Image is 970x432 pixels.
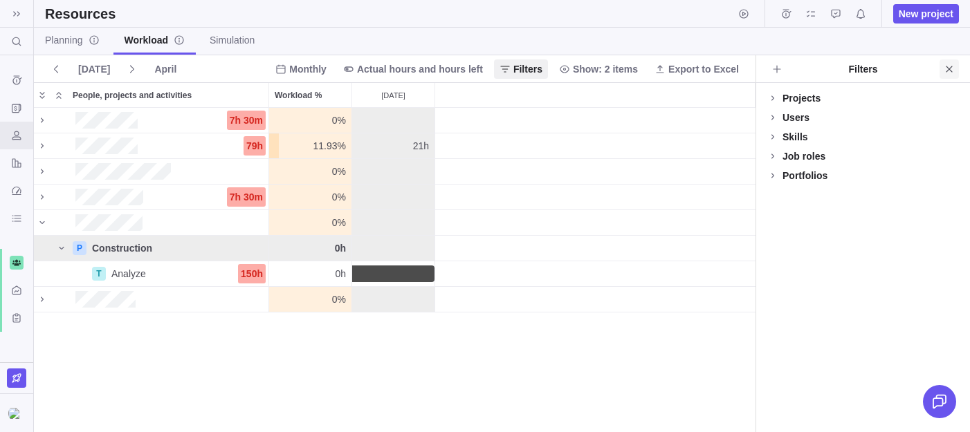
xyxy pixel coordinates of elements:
span: Actual hours and hours left [338,59,488,79]
span: Collapse [51,86,67,105]
h2: Resources [45,4,116,24]
div: Construction [86,241,158,255]
div: Skills [783,130,808,144]
span: Filters [513,62,542,76]
span: Add filters [767,59,787,79]
span: Notifications [851,4,870,24]
a: Approval requests [826,10,845,21]
span: 0h [335,241,346,255]
div: Workload % [269,133,352,159]
span: Start timer [734,4,753,24]
div: Workload % [269,185,352,210]
div: Workload % [269,108,352,133]
a: Notifications [851,10,870,21]
div: Apr 2025 [352,159,435,185]
span: Analyze [111,267,146,281]
div: People, projects and activities [34,210,269,236]
div: Analyze [106,267,152,281]
span: Planning [45,33,100,47]
div: Apr 2025 [352,133,435,159]
span: Export to Excel [649,59,744,79]
div: People, projects and activities [34,159,269,185]
span: 0% [332,165,346,178]
div: Helen Smith [8,405,25,422]
div: Job roles [783,149,825,163]
div: 150h [238,264,266,283]
span: Close [940,59,959,79]
span: 11.93% [313,139,346,153]
span: [DATE] [73,59,116,79]
svg: info-description [174,35,185,46]
div: Workload % [269,287,352,312]
div: Apr 2025 [352,108,435,133]
span: Workload % [275,88,322,102]
div: P [73,241,86,255]
div: Filters [787,62,940,76]
a: My assignments [801,10,821,21]
span: Filters [494,59,548,79]
div: People, projects and activities [34,185,269,210]
span: People, projects and activities [73,88,192,102]
svg: info-description [89,35,100,46]
span: My assignments [801,4,821,24]
span: Workload [125,33,185,47]
a: Upgrade now (Trial ends in 52 days) [7,368,26,388]
div: T [92,267,106,281]
span: April [154,62,176,76]
a: TAnalyze [89,267,238,281]
span: Simulation [210,33,255,47]
div: 7h 30m [227,187,266,207]
div: People, projects and activities [34,108,269,133]
span: Export to Excel [668,62,739,76]
a: Time logs [776,10,796,21]
div: 79h [244,136,266,156]
span: April [149,59,182,79]
div: grid [34,108,756,431]
img: Show [8,408,25,419]
div: People, projects and activities [67,83,268,107]
a: Workloadinfo-description [113,28,196,55]
span: Show: 2 items [573,62,638,76]
span: 0% [332,292,346,306]
div: Apr 2025 [352,83,434,107]
div: Workload % [269,210,352,236]
div: Workload % [269,83,351,107]
span: Monthly [289,62,327,76]
span: Approval requests [826,4,845,24]
span: Show: 2 items [553,59,643,79]
div: Workload % [269,261,352,287]
div: 7h 30m [227,111,266,130]
span: 21h [413,139,429,153]
a: Planninginfo-description [34,28,111,55]
span: 0% [332,190,346,204]
div: People, projects and activities [34,236,269,261]
div: Apr 2025 [352,185,435,210]
div: Projects [783,91,821,105]
div: People, projects and activities [34,287,269,312]
span: Time logs [776,4,796,24]
div: People, projects and activities [34,133,269,159]
div: People, projects and activities [34,261,269,287]
span: [DATE] [78,62,110,76]
span: New project [899,7,953,21]
span: Expand [34,86,51,105]
div: Portfolios [783,169,827,182]
span: Actual hours and hours left [357,62,483,76]
span: Monthly [270,59,332,79]
span: Construction [92,241,152,255]
span: New project [893,4,959,24]
span: 0% [332,113,346,127]
div: Workload % [269,159,352,185]
a: Simulation [199,28,266,55]
div: Users [783,111,809,124]
div: Apr 2025 [352,236,435,261]
a: PConstruction [70,241,268,255]
div: Workload % [269,236,352,261]
div: Apr 2025 [352,261,435,287]
div: Apr 2025 [352,287,435,312]
span: 0% [332,216,346,229]
span: 0h [335,267,346,281]
div: Apr 2025 [352,210,435,236]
